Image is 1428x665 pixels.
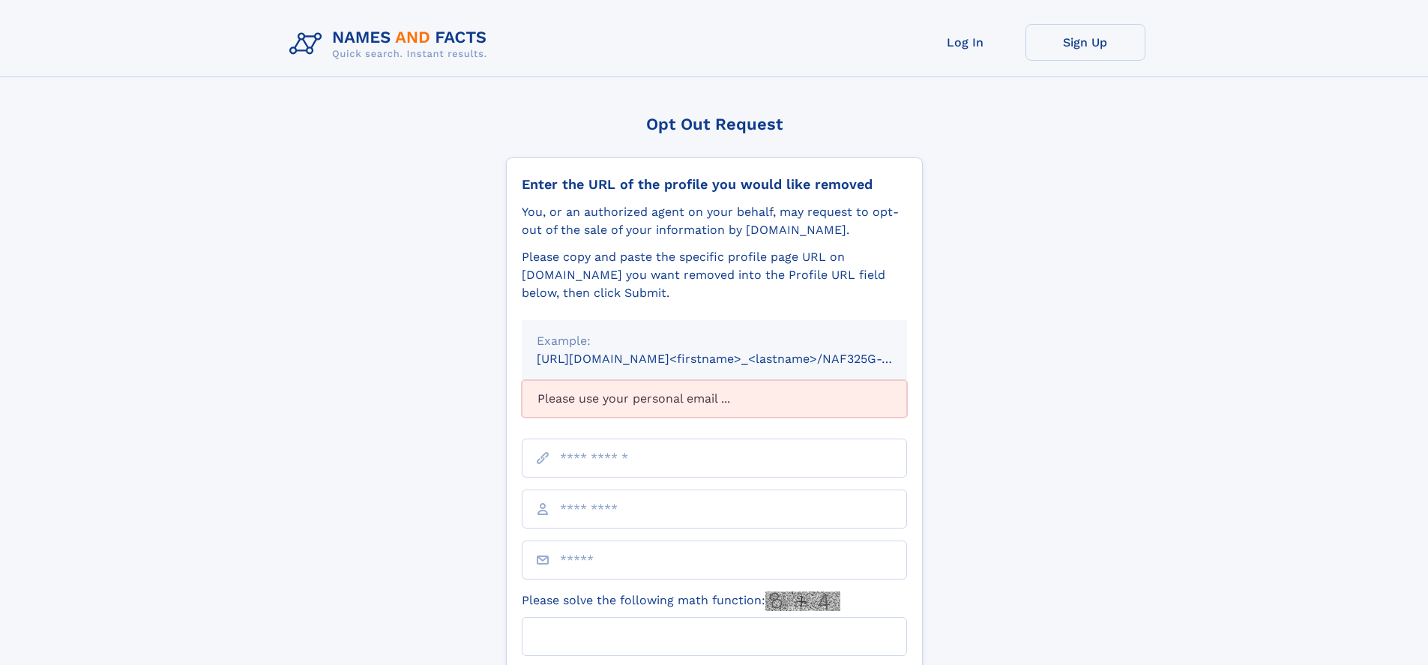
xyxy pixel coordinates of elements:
div: Please use your personal email ... [522,380,907,418]
div: You, or an authorized agent on your behalf, may request to opt-out of the sale of your informatio... [522,203,907,239]
a: Sign Up [1025,24,1145,61]
small: [URL][DOMAIN_NAME]<firstname>_<lastname>/NAF325G-xxxxxxxx [537,352,936,366]
img: Logo Names and Facts [283,24,499,64]
a: Log In [906,24,1025,61]
div: Enter the URL of the profile you would like removed [522,176,907,193]
div: Opt Out Request [506,115,923,133]
label: Please solve the following math function: [522,592,840,611]
div: Please copy and paste the specific profile page URL on [DOMAIN_NAME] you want removed into the Pr... [522,248,907,302]
div: Example: [537,332,892,350]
